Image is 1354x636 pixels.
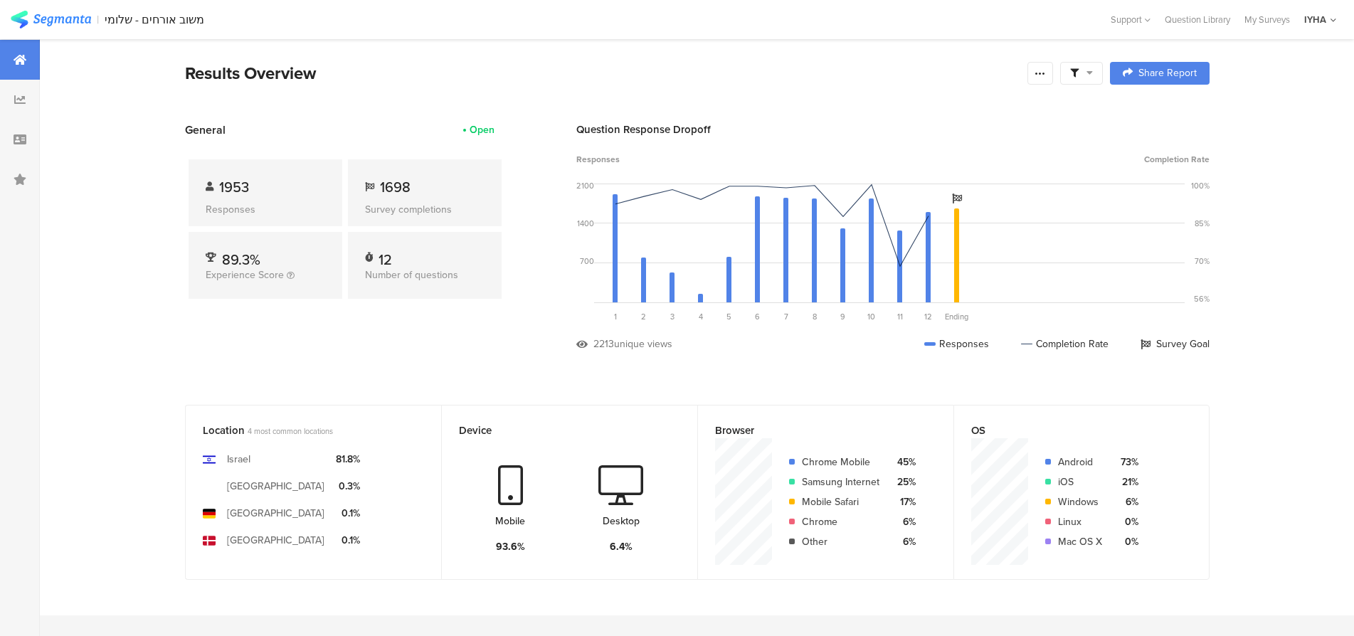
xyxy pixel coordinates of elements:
[380,176,411,198] span: 1698
[593,336,614,351] div: 2213
[614,311,617,322] span: 1
[1138,68,1197,78] span: Share Report
[379,249,392,263] div: 12
[1194,293,1210,304] div: 56%
[802,534,879,549] div: Other
[580,255,594,267] div: 700
[610,539,633,554] div: 6.4%
[105,13,204,26] div: משוב אורחים - שלומי
[336,506,360,521] div: 0.1%
[336,479,360,494] div: 0.3%
[1195,255,1210,267] div: 70%
[1195,218,1210,229] div: 85%
[576,153,620,166] span: Responses
[897,311,903,322] span: 11
[802,455,879,470] div: Chrome Mobile
[1058,534,1102,549] div: Mac OS X
[576,122,1210,137] div: Question Response Dropoff
[336,452,360,467] div: 81.8%
[1144,153,1210,166] span: Completion Rate
[699,311,703,322] span: 4
[1021,336,1109,351] div: Completion Rate
[1114,494,1138,509] div: 6%
[227,452,250,467] div: Israel
[603,514,640,529] div: Desktop
[185,60,1020,86] div: Results Overview
[248,425,333,437] span: 4 most common locations
[1304,13,1326,26] div: IYHA
[1141,336,1210,351] div: Survey Goal
[891,494,916,509] div: 17%
[891,514,916,529] div: 6%
[365,202,485,217] div: Survey completions
[336,533,360,548] div: 0.1%
[891,455,916,470] div: 45%
[802,475,879,489] div: Samsung Internet
[715,423,913,438] div: Browser
[97,11,99,28] div: |
[813,311,817,322] span: 8
[1191,180,1210,191] div: 100%
[784,311,788,322] span: 7
[222,249,260,270] span: 89.3%
[891,475,916,489] div: 25%
[1058,494,1102,509] div: Windows
[1114,475,1138,489] div: 21%
[670,311,675,322] span: 3
[495,514,525,529] div: Mobile
[1111,9,1151,31] div: Support
[1058,475,1102,489] div: iOS
[641,311,646,322] span: 2
[1114,514,1138,529] div: 0%
[1114,534,1138,549] div: 0%
[203,423,401,438] div: Location
[576,180,594,191] div: 2100
[971,423,1168,438] div: OS
[1158,13,1237,26] a: Question Library
[496,539,525,554] div: 93.6%
[1058,455,1102,470] div: Android
[227,506,324,521] div: [GEOGRAPHIC_DATA]
[185,122,226,138] span: General
[1058,514,1102,529] div: Linux
[943,311,971,322] div: Ending
[802,494,879,509] div: Mobile Safari
[952,194,962,203] i: Survey Goal
[614,336,672,351] div: unique views
[840,311,845,322] span: 9
[11,11,91,28] img: segmanta logo
[1114,455,1138,470] div: 73%
[577,218,594,229] div: 1400
[1237,13,1297,26] a: My Surveys
[470,122,494,137] div: Open
[755,311,760,322] span: 6
[227,479,324,494] div: [GEOGRAPHIC_DATA]
[227,533,324,548] div: [GEOGRAPHIC_DATA]
[924,311,932,322] span: 12
[206,267,284,282] span: Experience Score
[867,311,875,322] span: 10
[219,176,249,198] span: 1953
[206,202,325,217] div: Responses
[365,267,458,282] span: Number of questions
[891,534,916,549] div: 6%
[802,514,879,529] div: Chrome
[726,311,731,322] span: 5
[459,423,657,438] div: Device
[924,336,989,351] div: Responses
